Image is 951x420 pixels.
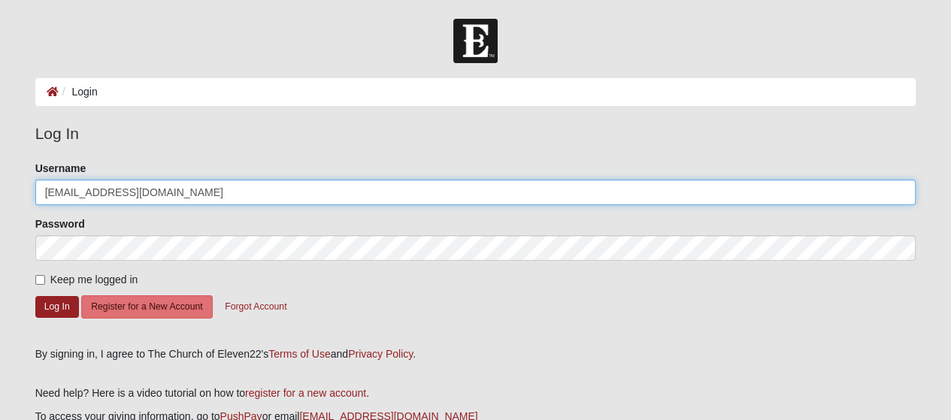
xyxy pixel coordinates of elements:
a: register for a new account [245,387,366,399]
button: Log In [35,296,79,318]
li: Login [59,84,98,100]
input: Keep me logged in [35,275,45,285]
img: Church of Eleven22 Logo [453,19,498,63]
span: Keep me logged in [50,273,138,286]
div: By signing in, I agree to The Church of Eleven22's and . [35,346,916,362]
label: Username [35,161,86,176]
p: Need help? Here is a video tutorial on how to . [35,385,916,401]
legend: Log In [35,122,916,146]
button: Register for a New Account [81,295,212,319]
a: Privacy Policy [348,348,413,360]
label: Password [35,216,85,231]
a: Terms of Use [268,348,330,360]
button: Forgot Account [215,295,296,319]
